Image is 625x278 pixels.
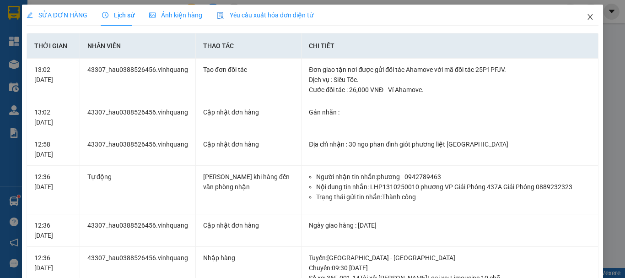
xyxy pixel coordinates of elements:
div: Gán nhãn : [309,107,591,117]
div: Cập nhật đơn hàng [203,139,294,149]
div: 12:36 [DATE] [34,172,72,192]
strong: PHIẾU GỬI HÀNG [94,27,168,37]
th: Chi tiết [302,33,598,59]
div: Cập nhật đơn hàng [203,220,294,230]
div: Tạo đơn đối tác [203,65,294,75]
div: Nhập hàng [203,253,294,263]
button: Close [577,5,603,30]
td: 43307_hau0388526456.vinhquang [80,59,196,101]
span: picture [149,12,156,18]
div: 12:36 [DATE] [34,253,72,273]
strong: CÔNG TY TNHH VĨNH QUANG [69,16,194,25]
strong: : [DOMAIN_NAME] [91,47,172,56]
th: Thời gian [27,33,80,59]
li: Trạng thái gửi tin nhắn: Thành công [316,192,591,202]
div: Dịch vụ : Siêu Tốc. [309,75,591,85]
span: close [587,13,594,21]
span: edit [27,12,33,18]
td: Tự động [80,166,196,215]
div: Cước đối tác : 26,000 VNĐ - Ví Ahamove. [309,85,591,95]
span: clock-circle [102,12,108,18]
div: 13:02 [DATE] [34,65,72,85]
div: Địa chỉ nhận : 30 ngo phan đình giót phương liệt [GEOGRAPHIC_DATA] [309,139,591,149]
img: logo [10,14,53,57]
span: Ảnh kiện hàng [149,11,202,19]
th: Nhân viên [80,33,196,59]
td: 43307_hau0388526456.vinhquang [80,133,196,166]
img: icon [217,12,224,19]
li: Nội dung tin nhắn: LHP1310250010 phương VP Giải Phóng 437A Giải Phóng 0889232323 [316,182,591,192]
div: Cập nhật đơn hàng [203,107,294,117]
span: Website [91,49,113,55]
div: Ngày giao hàng : [DATE] [309,220,591,230]
td: 43307_hau0388526456.vinhquang [80,101,196,134]
div: Đơn giao tận nơi được gửi đối tác Ahamove với mã đối tác 25P1PFJV. [309,65,591,75]
div: 12:58 [DATE] [34,139,72,159]
li: Người nhận tin nhắn: phương - 0942789463 [316,172,591,182]
span: Yêu cầu xuất hóa đơn điện tử [217,11,313,19]
th: Thao tác [196,33,302,59]
strong: Hotline : 0889 23 23 23 [102,38,161,45]
span: Lịch sử [102,11,135,19]
div: [PERSON_NAME] khi hàng đến văn phòng nhận [203,172,294,192]
td: 43307_hau0388526456.vinhquang [80,214,196,247]
span: SỬA ĐƠN HÀNG [27,11,87,19]
div: 12:36 [DATE] [34,220,72,240]
div: 13:02 [DATE] [34,107,72,127]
